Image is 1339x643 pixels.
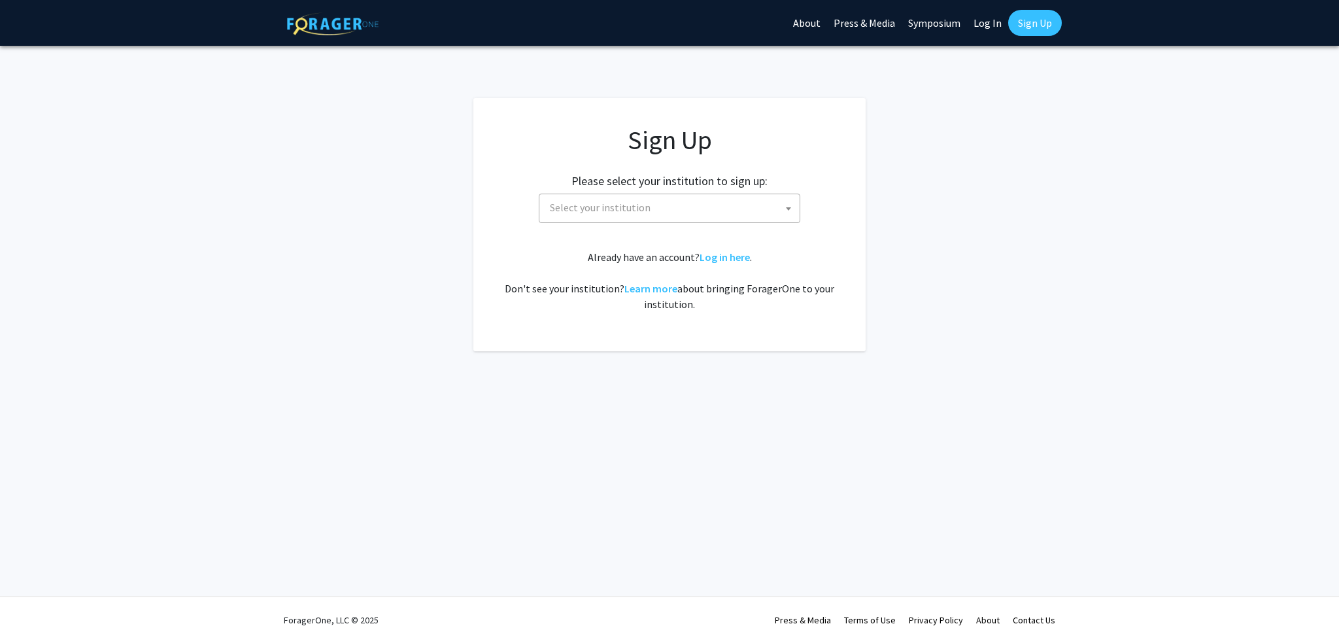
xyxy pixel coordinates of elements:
a: Sign Up [1008,10,1062,36]
a: Press & Media [775,614,831,626]
div: Already have an account? . Don't see your institution? about bringing ForagerOne to your institut... [500,249,839,312]
a: Log in here [700,251,750,264]
span: Select your institution [550,201,651,214]
a: About [976,614,1000,626]
a: Learn more about bringing ForagerOne to your institution [624,282,677,295]
a: Contact Us [1013,614,1055,626]
span: Select your institution [545,194,800,221]
a: Privacy Policy [909,614,963,626]
h1: Sign Up [500,124,839,156]
img: ForagerOne Logo [287,12,379,35]
a: Terms of Use [844,614,896,626]
span: Select your institution [539,194,800,223]
div: ForagerOne, LLC © 2025 [284,597,379,643]
h2: Please select your institution to sign up: [571,174,768,188]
